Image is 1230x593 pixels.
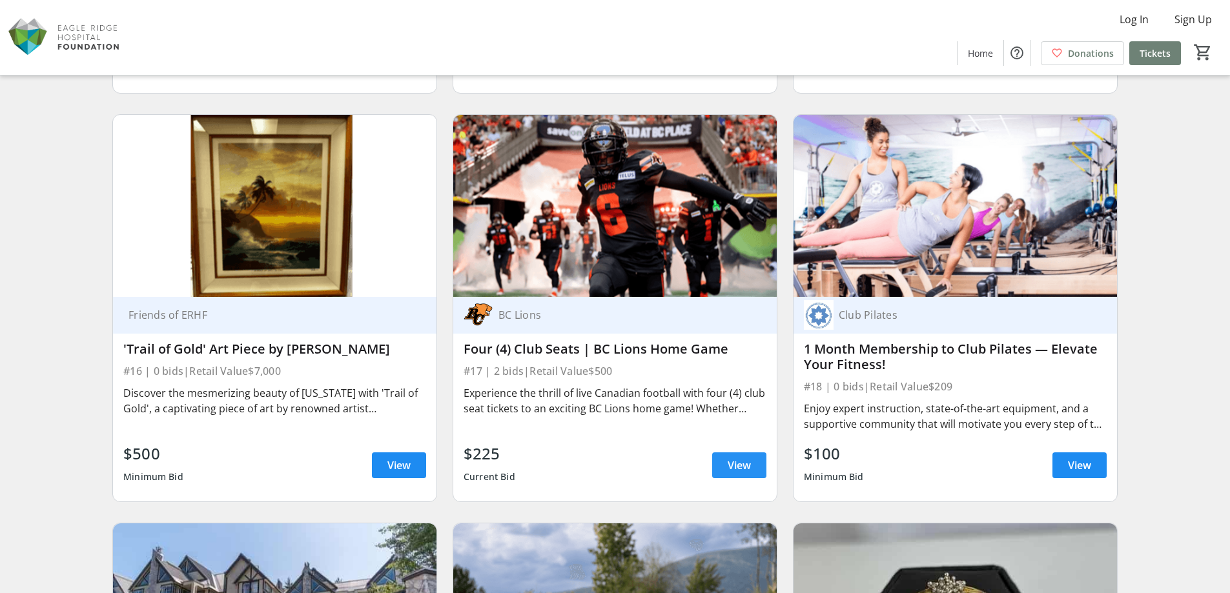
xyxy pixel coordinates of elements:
[123,465,183,488] div: Minimum Bid
[464,341,766,357] div: Four (4) Club Seats | BC Lions Home Game
[453,115,777,297] img: Four (4) Club Seats | BC Lions Home Game
[1041,41,1124,65] a: Donations
[123,385,426,416] div: Discover the mesmerizing beauty of [US_STATE] with 'Trail of Gold', a captivating piece of art by...
[1004,40,1030,66] button: Help
[113,115,436,297] img: 'Trail of Gold' Art Piece by Roy Gonzalez Tabora
[804,442,864,465] div: $100
[387,457,411,473] span: View
[1068,457,1091,473] span: View
[712,452,766,478] a: View
[493,308,751,321] div: BC Lions
[958,41,1003,65] a: Home
[123,362,426,380] div: #16 | 0 bids | Retail Value $7,000
[968,46,993,60] span: Home
[464,385,766,416] div: Experience the thrill of live Canadian football with four (4) club seat tickets to an exciting BC...
[834,308,1091,321] div: Club Pilates
[728,457,751,473] span: View
[1140,46,1171,60] span: Tickets
[1068,46,1114,60] span: Donations
[804,377,1107,396] div: #18 | 0 bids | Retail Value $209
[1191,41,1215,64] button: Cart
[123,442,183,465] div: $500
[804,465,864,488] div: Minimum Bid
[794,115,1117,297] img: 1 Month Membership to Club Pilates — Elevate Your Fitness!
[1129,41,1181,65] a: Tickets
[804,300,834,330] img: Club Pilates
[804,341,1107,372] div: 1 Month Membership to Club Pilates — Elevate Your Fitness!
[464,442,515,465] div: $225
[372,452,426,478] a: View
[1109,9,1159,30] button: Log In
[804,401,1107,432] div: Enjoy expert instruction, state-of-the-art equipment, and a supportive community that will motiva...
[1120,12,1149,27] span: Log In
[123,341,426,357] div: 'Trail of Gold' Art Piece by [PERSON_NAME]
[464,300,493,330] img: BC Lions
[464,465,515,488] div: Current Bid
[1174,12,1212,27] span: Sign Up
[8,5,123,70] img: Eagle Ridge Hospital Foundation's Logo
[1164,9,1222,30] button: Sign Up
[1052,452,1107,478] a: View
[123,308,411,321] div: Friends of ERHF
[464,362,766,380] div: #17 | 2 bids | Retail Value $500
